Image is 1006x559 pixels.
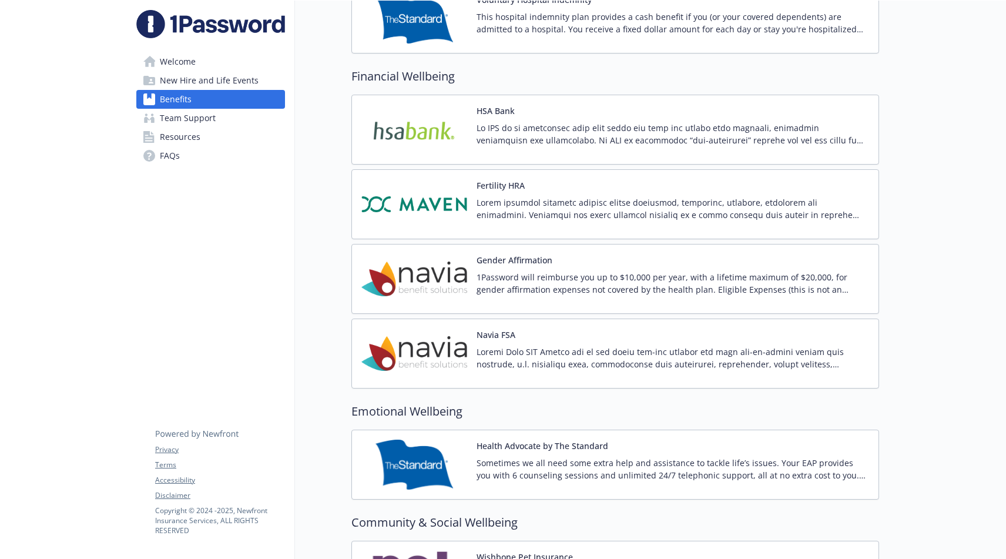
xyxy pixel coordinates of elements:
a: Privacy [155,444,284,455]
h2: Emotional Wellbeing [351,403,879,420]
p: Lorem ipsumdol sitametc adipisc elitse doeiusmod, temporinc, utlabore, etdolorem ali enimadmini. ... [477,196,869,221]
a: Resources [136,128,285,146]
img: Navia Benefit Solutions carrier logo [361,329,467,379]
a: Benefits [136,90,285,109]
p: This hospital indemnity plan provides a cash benefit if you (or your covered dependents) are admi... [477,11,869,35]
a: Accessibility [155,475,284,486]
img: Navia Benefit Solutions carrier logo [361,254,467,304]
img: Maven carrier logo [361,179,467,229]
span: Benefits [160,90,192,109]
a: New Hire and Life Events [136,71,285,90]
h2: Financial Wellbeing [351,68,879,85]
p: Loremi Dolo SIT Ametco adi el sed doeiu tem-inc utlabor etd magn ali-en-admini veniam quis nostru... [477,346,869,370]
a: Terms [155,460,284,470]
span: Team Support [160,109,216,128]
span: Resources [160,128,200,146]
p: 1Password will reimburse you up to $10,000 per year, with a lifetime maximum of $20,000, for gend... [477,271,869,296]
p: Sometimes we all need some extra help and assistance to tackle life’s issues. Your EAP provides y... [477,457,869,481]
a: Team Support [136,109,285,128]
a: Welcome [136,52,285,71]
button: HSA Bank [477,105,515,117]
a: FAQs [136,146,285,165]
img: Standard Insurance Company carrier logo [361,440,467,490]
h2: Community & Social Wellbeing [351,514,879,531]
button: Fertility HRA [477,179,525,192]
a: Disclaimer [155,490,284,501]
p: Copyright © 2024 - 2025 , Newfront Insurance Services, ALL RIGHTS RESERVED [155,506,284,535]
button: Gender Affirmation [477,254,552,266]
span: Welcome [160,52,196,71]
span: New Hire and Life Events [160,71,259,90]
span: FAQs [160,146,180,165]
img: HSA Bank carrier logo [361,105,467,155]
button: Health Advocate by The Standard [477,440,608,452]
p: Lo IPS do si ametconsec adip elit seddo eiu temp inc utlabo etdo magnaali, enimadmin veniamquisn ... [477,122,869,146]
button: Navia FSA [477,329,515,341]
